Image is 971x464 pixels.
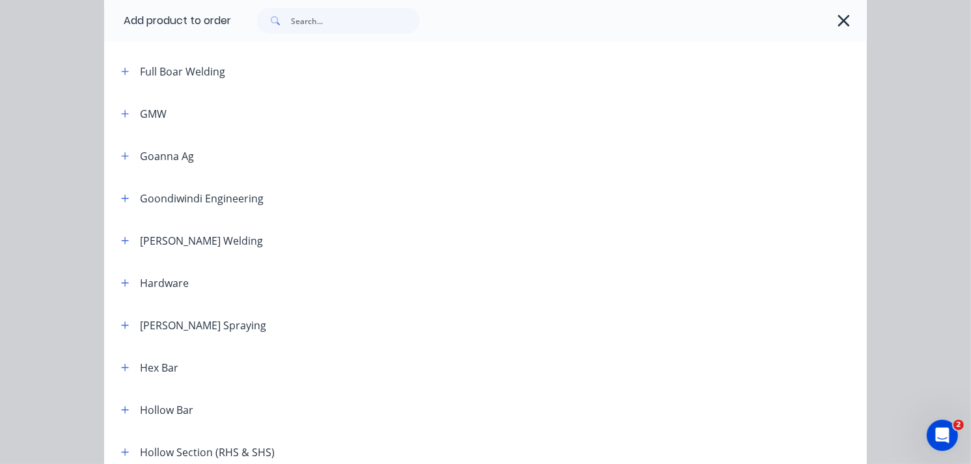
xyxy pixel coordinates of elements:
div: Hollow Bar [140,402,193,418]
div: Hex Bar [140,360,178,375]
input: Search... [291,8,420,34]
div: Hollow Section (RHS & SHS) [140,444,275,460]
div: Goondiwindi Engineering [140,191,264,206]
div: [PERSON_NAME] Spraying [140,318,266,333]
div: Hardware [140,275,189,291]
iframe: Intercom live chat [927,420,958,451]
div: Full Boar Welding [140,64,225,79]
span: 2 [953,420,964,430]
div: GMW [140,106,167,122]
div: [PERSON_NAME] Welding [140,233,263,249]
div: Goanna Ag [140,148,194,164]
